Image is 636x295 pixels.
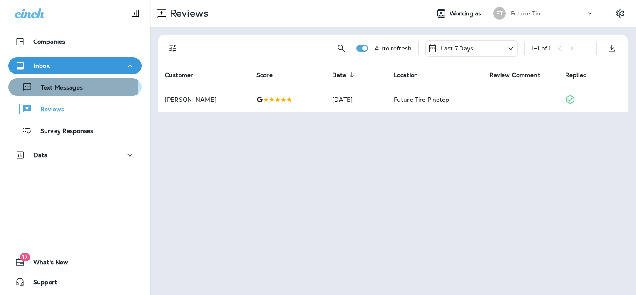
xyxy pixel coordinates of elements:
button: Collapse Sidebar [124,5,147,22]
button: Inbox [8,57,142,74]
span: Location [394,72,418,79]
span: Replied [565,72,587,79]
button: Text Messages [8,78,142,96]
span: What's New [25,259,68,269]
span: Support [25,279,57,289]
button: Search Reviews [333,40,350,57]
p: Inbox [34,62,50,69]
span: 17 [20,253,30,261]
button: Reviews [8,100,142,117]
span: Date [332,72,346,79]
p: Reviews [166,7,209,20]
button: Filters [165,40,181,57]
span: Score [256,72,273,79]
span: Score [256,71,283,79]
div: 1 - 1 of 1 [532,45,551,52]
span: Review Comment [489,71,551,79]
p: Reviews [32,106,64,114]
p: Text Messages [32,84,83,92]
td: [DATE] [325,87,387,112]
button: 17What's New [8,254,142,270]
span: Location [394,71,429,79]
span: Future Tire Pinetop [394,96,450,103]
span: Customer [165,72,193,79]
button: Support [8,274,142,290]
p: [PERSON_NAME] [165,96,243,103]
span: Review Comment [489,72,540,79]
div: FT [493,7,506,20]
span: Replied [565,71,598,79]
button: Survey Responses [8,122,142,139]
p: Data [34,152,48,158]
button: Settings [613,6,628,21]
p: Auto refresh [375,45,412,52]
button: Data [8,147,142,163]
button: Export as CSV [604,40,620,57]
p: Future Tire [511,10,543,17]
button: Companies [8,33,142,50]
p: Companies [33,38,65,45]
span: Working as: [450,10,485,17]
p: Last 7 Days [441,45,474,52]
span: Customer [165,71,204,79]
span: Date [332,71,357,79]
p: Survey Responses [32,127,93,135]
